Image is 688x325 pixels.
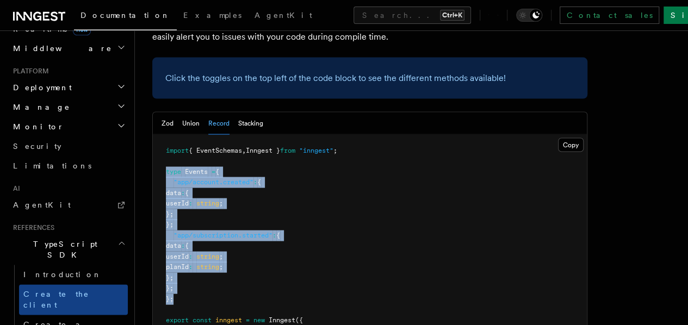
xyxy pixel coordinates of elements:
[9,121,64,132] span: Monitor
[219,199,223,207] span: ;
[280,147,295,154] span: from
[166,147,189,154] span: import
[183,11,241,20] span: Examples
[166,221,173,228] span: };
[196,199,219,207] span: string
[242,147,246,154] span: ,
[166,253,189,260] span: userId
[74,3,177,30] a: Documentation
[295,316,303,324] span: ({
[173,178,253,186] span: "app/account.created"
[215,316,242,324] span: inngest
[13,161,91,170] span: Limitations
[215,168,219,176] span: {
[9,239,117,260] span: TypeScript SDK
[13,142,61,151] span: Security
[166,210,173,218] span: };
[189,199,193,207] span: :
[181,242,185,249] span: :
[212,168,215,176] span: =
[440,10,464,21] kbd: Ctrl+K
[166,274,173,282] span: };
[185,189,189,197] span: {
[166,242,181,249] span: data
[272,232,276,239] span: :
[166,316,189,324] span: export
[165,71,574,86] p: Click the toggles on the top left of the code block to see the different methods available!
[189,263,193,271] span: :
[9,234,128,265] button: TypeScript SDK
[9,97,128,117] button: Manage
[253,316,265,324] span: new
[257,178,261,186] span: {
[189,253,193,260] span: :
[9,67,49,76] span: Platform
[558,138,584,152] button: Copy
[182,112,200,135] button: Union
[162,112,173,135] button: Zod
[269,316,295,324] span: Inngest
[19,265,128,284] a: Introduction
[253,178,257,186] span: :
[9,195,128,215] a: AgentKit
[9,102,70,112] span: Manage
[9,117,128,136] button: Monitor
[23,270,102,279] span: Introduction
[196,253,219,260] span: string
[196,263,219,271] span: string
[219,253,223,260] span: ;
[248,3,319,29] a: AgentKit
[189,147,242,154] span: { EventSchemas
[181,189,185,197] span: :
[19,284,128,315] a: Create the client
[9,223,54,232] span: References
[23,290,89,309] span: Create the client
[560,7,659,24] a: Contact sales
[166,168,181,176] span: type
[166,189,181,197] span: data
[516,9,542,22] button: Toggle dark mode
[9,78,128,97] button: Deployment
[9,82,72,93] span: Deployment
[9,43,112,54] span: Middleware
[166,284,173,292] span: };
[80,11,170,20] span: Documentation
[208,112,230,135] button: Record
[166,263,189,271] span: planId
[246,147,280,154] span: Inngest }
[166,295,173,303] span: };
[333,147,337,154] span: ;
[276,232,280,239] span: {
[246,316,250,324] span: =
[166,199,189,207] span: userId
[219,263,223,271] span: ;
[9,136,128,156] a: Security
[299,147,333,154] span: "inngest"
[177,3,248,29] a: Examples
[173,232,272,239] span: "app/subscription.started"
[193,316,212,324] span: const
[185,168,208,176] span: Events
[9,39,128,58] button: Middleware
[9,184,20,193] span: AI
[185,242,189,249] span: {
[13,201,71,209] span: AgentKit
[9,156,128,176] a: Limitations
[354,7,471,24] button: Search...Ctrl+K
[238,112,263,135] button: Stacking
[255,11,312,20] span: AgentKit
